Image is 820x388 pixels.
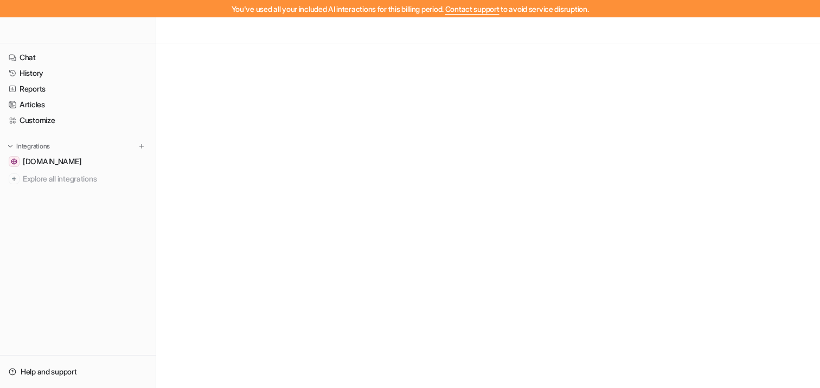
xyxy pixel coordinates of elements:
img: zephyrsailshades.co.uk [11,158,17,165]
img: expand menu [7,143,14,150]
a: Articles [4,97,151,112]
p: Integrations [16,142,50,151]
a: Help and support [4,364,151,379]
a: zephyrsailshades.co.uk[DOMAIN_NAME] [4,154,151,169]
img: explore all integrations [9,173,20,184]
span: [DOMAIN_NAME] [23,156,81,167]
button: Integrations [4,141,53,152]
a: Reports [4,81,151,96]
a: History [4,66,151,81]
a: Explore all integrations [4,171,151,186]
span: Explore all integrations [23,170,147,187]
span: Contact support [445,4,499,14]
a: Chat [4,50,151,65]
img: menu_add.svg [138,143,145,150]
a: Customize [4,113,151,128]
